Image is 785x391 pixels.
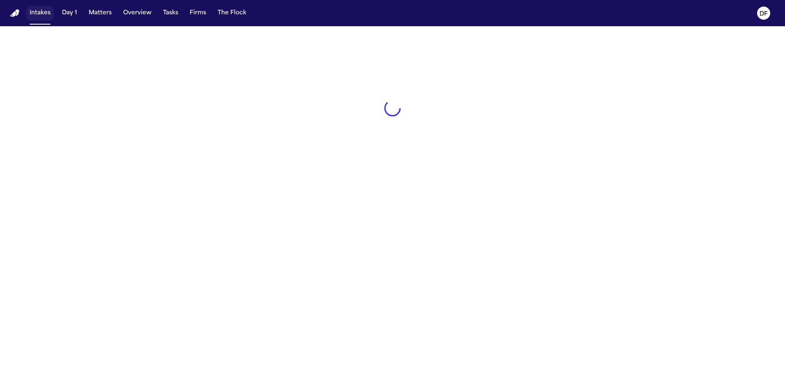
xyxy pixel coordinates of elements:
button: Matters [85,6,115,20]
button: Firms [186,6,209,20]
button: Day 1 [59,6,80,20]
img: Finch Logo [10,9,20,17]
button: The Flock [214,6,250,20]
button: Tasks [160,6,181,20]
a: Home [10,9,20,17]
button: Intakes [26,6,54,20]
button: Overview [120,6,155,20]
